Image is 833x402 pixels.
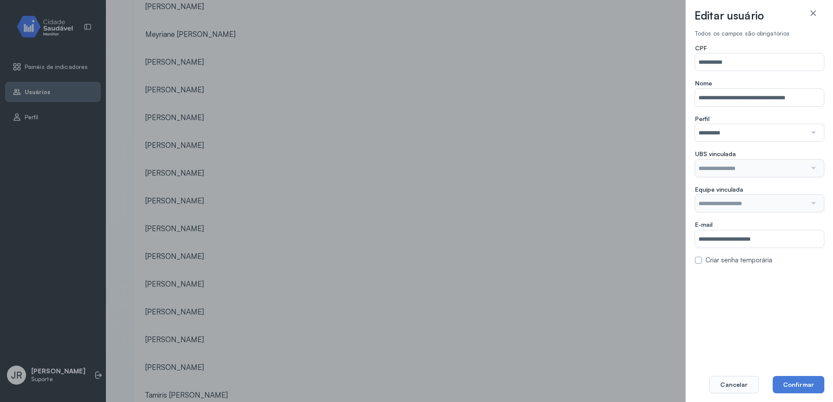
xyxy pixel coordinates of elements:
[695,115,709,123] span: Perfil
[695,150,736,158] span: UBS vinculada
[695,30,824,37] div: Todos os campos são obrigatórios
[705,256,772,265] label: Criar senha temporária
[695,221,712,229] span: E-mail
[695,79,712,87] span: Nome
[695,44,707,52] span: CPF
[695,186,743,193] span: Equipe vinculada
[773,376,824,393] button: Confirmar
[695,9,764,23] h3: Editar usuário
[709,376,758,393] button: Cancelar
